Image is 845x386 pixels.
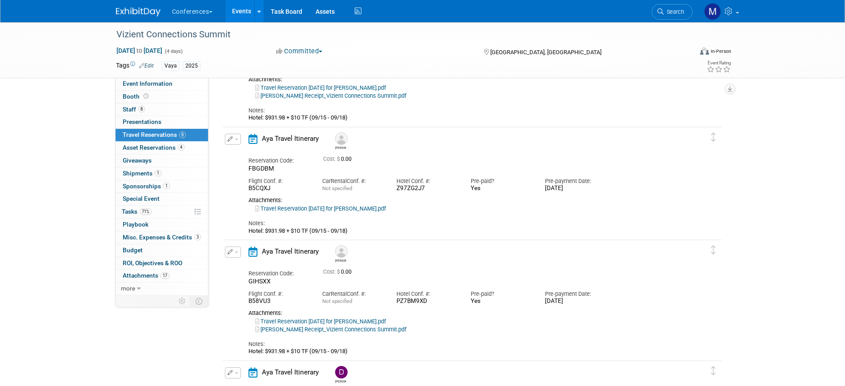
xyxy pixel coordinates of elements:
a: ROI, Objectives & ROO [116,257,208,270]
a: Staff8 [116,103,208,116]
a: Presentations [116,116,208,128]
a: Giveaways [116,155,208,167]
a: Event Information [116,78,208,90]
div: 2025 [183,61,200,71]
span: 0.00 [323,156,355,162]
div: Pre-payment Date: [545,177,606,185]
span: 8 [138,106,145,112]
a: Asset Reservations4 [116,142,208,154]
span: to [135,47,144,54]
div: PZ7BM9XD [396,298,457,305]
a: [PERSON_NAME] Receipt_Vizient Connections Summit.pdf [255,326,406,333]
span: 1 [163,183,170,189]
i: Aya Travel Itinerary [248,134,257,144]
span: Playbook [123,221,148,228]
span: Rental [331,178,347,184]
span: 8 [179,131,186,138]
div: Pre-payment Date: [545,290,606,298]
div: Car Conf. #: [322,290,383,298]
span: 4 [178,144,184,151]
a: Edit [139,63,154,69]
div: Event Format [640,46,732,60]
div: Pre-paid? [471,290,532,298]
div: Hotel: $931.98 + $10 TF (09/15 - 09/18) [248,348,681,355]
span: 1 [155,170,161,176]
i: Aya Travel Itinerary [248,247,257,257]
span: Budget [123,247,143,254]
a: Travel Reservation [DATE] for [PERSON_NAME].pdf [255,318,386,325]
div: Michael Heal [333,132,348,150]
div: Jen McHugh [335,258,346,263]
span: Aya Travel Itinerary [262,135,319,143]
div: Reservation Code: [248,270,310,278]
a: Search [652,4,693,20]
a: more [116,283,208,295]
td: Tags [116,61,154,71]
img: Darin Taylor [335,366,348,378]
a: Shipments1 [116,167,208,180]
div: B58VU3 [248,298,309,305]
span: Aya Travel Itinerary [262,247,319,255]
span: Rental [331,290,347,297]
span: Misc. Expenses & Credits [123,234,201,241]
a: Special Event [116,193,208,205]
span: Cost: $ [323,156,341,162]
i: Aya Travel Itinerary [248,367,257,378]
span: [GEOGRAPHIC_DATA], [GEOGRAPHIC_DATA] [490,49,601,56]
span: Asset Reservations [123,144,184,151]
a: Attachments17 [116,270,208,282]
span: [DATE] [DATE] [116,47,163,55]
span: ROI, Objectives & ROO [123,259,182,267]
a: Travel Reservations8 [116,129,208,141]
span: Booth not reserved yet [142,93,150,99]
span: Booth [123,93,150,100]
div: Pre-paid? [471,177,532,185]
td: Toggle Event Tabs [190,295,208,307]
i: Click and drag to move item [711,246,716,255]
div: Hotel Conf. #: [396,290,457,298]
div: In-Person [710,48,731,55]
div: Hotel: $931.98 + $10 TF (09/15 - 09/18) [248,114,681,121]
a: Booth [116,91,208,103]
span: Giveaways [123,157,152,164]
img: Jen McHugh [335,245,348,258]
span: 3 [194,234,201,240]
span: Tasks [122,208,152,215]
span: more [121,285,135,292]
div: Michael Heal [335,145,346,150]
a: Budget [116,244,208,257]
div: Attachments: [248,310,681,317]
a: Playbook [116,219,208,231]
span: Travel Reservations [123,131,186,138]
a: [PERSON_NAME] Receipt_Vizient Connections Summit.pdf [255,92,406,99]
span: Yes [471,185,481,191]
div: Car Conf. #: [322,177,383,185]
div: Reservation Code: [248,157,310,165]
div: B5CQXJ [248,185,309,192]
i: Click and drag to move item [711,133,716,142]
i: Click and drag to move item [711,366,716,375]
span: Aya Travel Itinerary [262,368,319,376]
span: 71% [140,208,152,215]
span: FBGDBM [248,165,274,172]
div: Darin Taylor [335,378,346,383]
span: Sponsorships [123,183,170,190]
img: Format-Inperson.png [700,48,709,55]
span: 0.00 [323,269,355,275]
a: Tasks71% [116,206,208,218]
span: (4 days) [164,48,183,54]
a: Travel Reservation [DATE] for [PERSON_NAME].pdf [255,205,386,212]
img: ExhibitDay [116,8,160,16]
div: Notes: [248,340,681,348]
a: Sponsorships1 [116,180,208,193]
div: Z97ZG2J7 [396,185,457,192]
span: 17 [160,272,169,279]
div: Jen McHugh [333,245,348,263]
div: Flight Conf. #: [248,177,309,185]
span: GIHSXX [248,278,271,285]
span: Staff [123,106,145,113]
div: Vizient Connections Summit [113,27,679,43]
img: Marygrace LeGros [704,3,721,20]
span: Presentations [123,118,161,125]
span: Special Event [123,195,160,202]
